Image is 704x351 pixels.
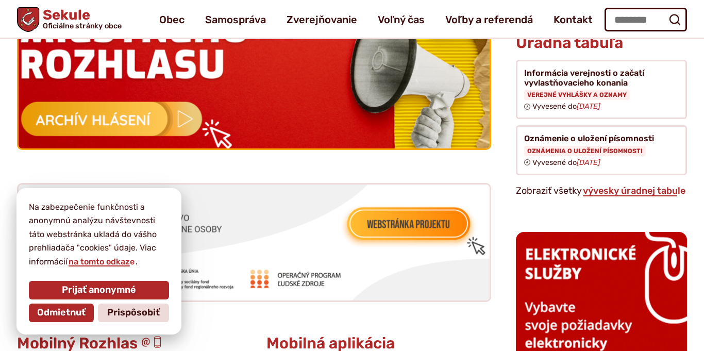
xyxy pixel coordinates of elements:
img: Prejsť na domovskú stránku [17,7,39,32]
a: Samospráva [205,5,266,34]
button: Prijať anonymné [29,281,169,299]
a: Voľný čas [378,5,425,34]
h1: Sekule [39,8,122,30]
a: Zverejňovanie [287,5,357,34]
a: Informácia verejnosti o začatí vyvlastňovacieho konania Verejné vyhlášky a oznamy Vyvesené do[DATE] [516,60,687,120]
p: Na zabezpečenie funkčnosti a anonymnú analýzu návštevnosti táto webstránka ukladá do vášho prehli... [29,200,169,269]
span: Oficiálne stránky obce [43,22,122,29]
span: Prijať anonymné [62,285,136,296]
button: Prispôsobiť [98,304,169,322]
button: Odmietnuť [29,304,94,322]
a: Logo Sekule, prejsť na domovskú stránku. [17,7,122,32]
a: Voľby a referendá [445,5,533,34]
p: Zobraziť všetky [516,183,687,199]
a: Zobraziť celú úradnú tabuľu [582,185,686,196]
span: Odmietnuť [37,307,86,319]
span: Prispôsobiť [107,307,160,319]
h3: Úradná tabuľa [516,35,623,52]
a: Obec [159,5,185,34]
a: Oznámenie o uložení písomnosti Oznámenia o uložení písomnosti Vyvesené do[DATE] [516,125,687,175]
a: na tomto odkaze [68,257,136,266]
a: Kontakt [554,5,593,34]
